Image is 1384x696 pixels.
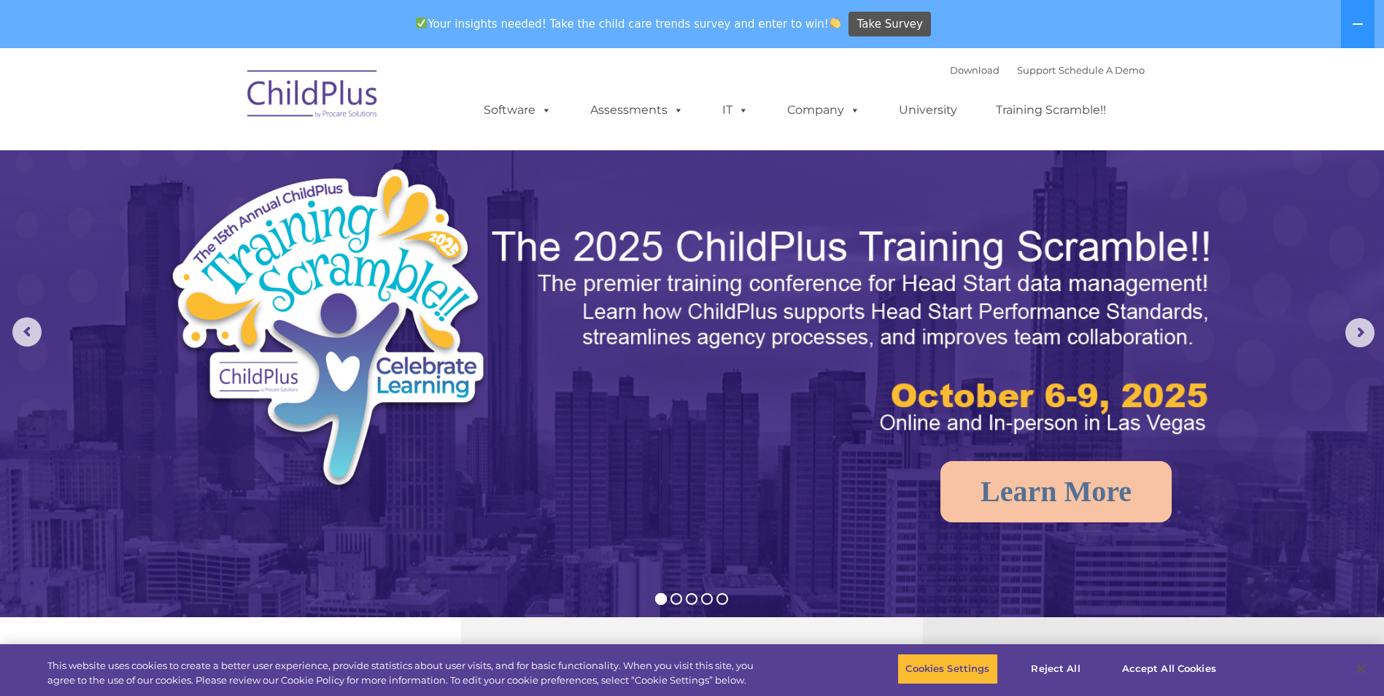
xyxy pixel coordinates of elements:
img: ChildPlus by Procare Solutions [240,60,386,133]
img: 👏 [830,18,840,28]
a: Schedule A Demo [1059,64,1145,76]
span: Phone number [203,156,265,167]
div: This website uses cookies to create a better user experience, provide statistics about user visit... [47,659,761,687]
button: Accept All Cookies [1114,654,1224,684]
a: Company [773,96,875,125]
span: Your insights needed! Take the child care trends survey and enter to win! [410,9,847,38]
a: Software [469,96,566,125]
button: Close [1345,653,1377,685]
a: University [884,96,972,125]
a: Take Survey [848,12,931,37]
img: ✅ [416,18,427,28]
a: Download [950,64,1000,76]
button: Reject All [1010,654,1102,684]
span: Take Survey [857,12,923,37]
a: Learn More [940,461,1172,522]
span: Last name [203,96,247,107]
font: | [950,64,1145,76]
a: Support [1017,64,1056,76]
a: Training Scramble!! [981,96,1121,125]
a: IT [708,96,763,125]
button: Cookies Settings [897,654,997,684]
a: Assessments [576,96,698,125]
